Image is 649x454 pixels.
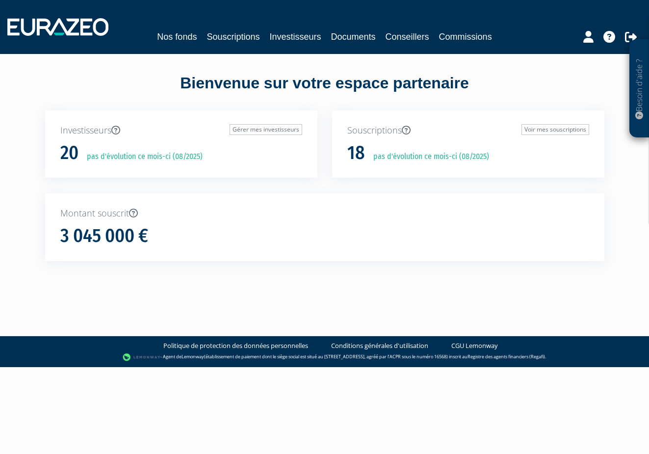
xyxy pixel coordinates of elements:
[467,353,545,360] a: Registre des agents financiers (Regafi)
[521,124,589,135] a: Voir mes souscriptions
[60,143,78,163] h1: 20
[634,45,645,133] p: Besoin d'aide ?
[10,352,639,362] div: - Agent de (établissement de paiement dont le siège social est situé au [STREET_ADDRESS], agréé p...
[182,353,204,360] a: Lemonway
[366,151,489,162] p: pas d'évolution ce mois-ci (08/2025)
[7,18,108,36] img: 1732889491-logotype_eurazeo_blanc_rvb.png
[123,352,160,362] img: logo-lemonway.png
[331,30,376,44] a: Documents
[451,341,498,350] a: CGU Lemonway
[347,124,589,137] p: Souscriptions
[386,30,429,44] a: Conseillers
[80,151,203,162] p: pas d'évolution ce mois-ci (08/2025)
[347,143,365,163] h1: 18
[60,207,589,220] p: Montant souscrit
[38,72,612,110] div: Bienvenue sur votre espace partenaire
[163,341,308,350] a: Politique de protection des données personnelles
[439,30,492,44] a: Commissions
[60,124,302,137] p: Investisseurs
[269,30,321,44] a: Investisseurs
[230,124,302,135] a: Gérer mes investisseurs
[60,226,148,246] h1: 3 045 000 €
[331,341,428,350] a: Conditions générales d'utilisation
[207,30,260,44] a: Souscriptions
[157,30,197,44] a: Nos fonds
